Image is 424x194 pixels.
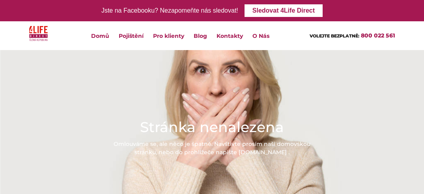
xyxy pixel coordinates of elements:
a: Blog [189,21,212,50]
a: Kontakty [212,21,248,50]
a: Sledovat 4Life Direct [245,4,323,17]
span: VOLEJTE BEZPLATNĚ: [310,33,359,39]
a: Domů [86,21,114,50]
div: Jste na Facebooku? Nezapomeňte nás sledovat! [101,5,238,17]
img: 4Life Direct Česká republika logo [29,24,48,43]
div: Omlouváme se, ale něco je špatně. Navštivte prosím naši domovskou stránku, nebo do prohlížeče nap... [106,140,318,157]
h1: Stránka nenalezena [106,117,318,137]
a: 800 022 561 [361,32,395,39]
